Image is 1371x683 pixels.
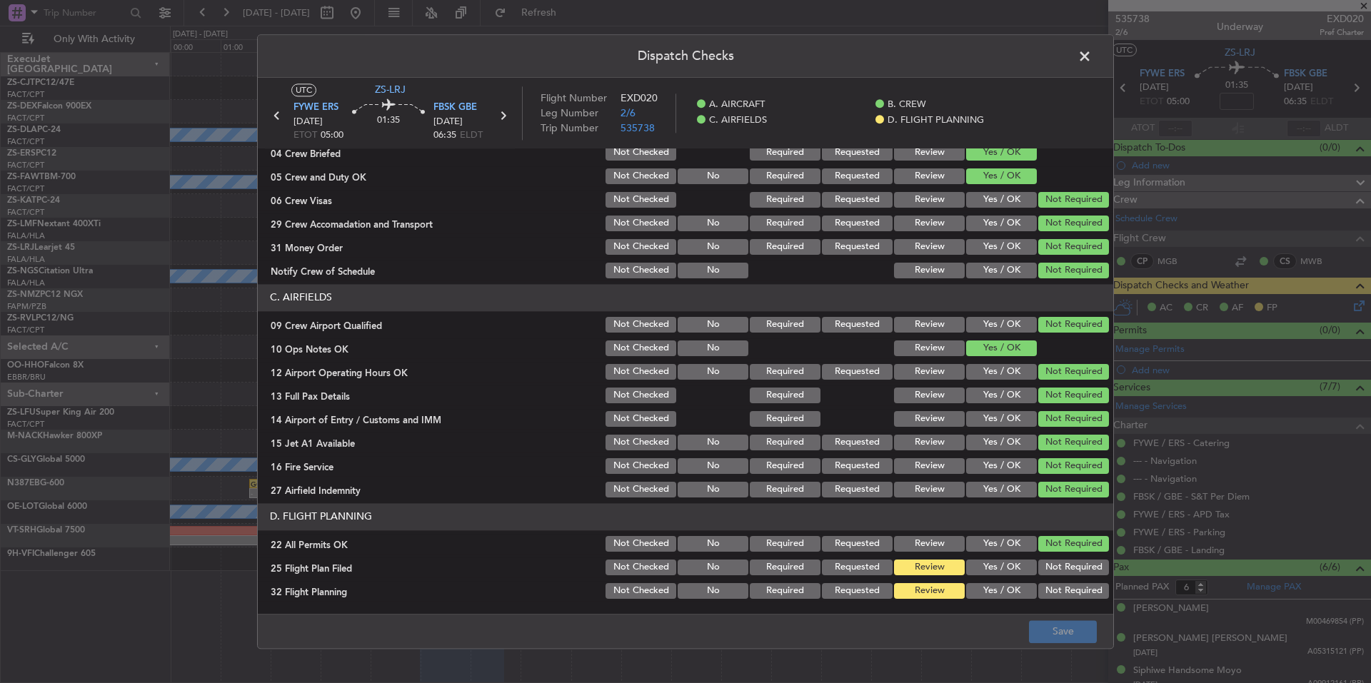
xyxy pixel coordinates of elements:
button: Not Required [1038,536,1109,552]
button: Not Required [1038,263,1109,278]
button: Not Required [1038,482,1109,497]
button: Not Required [1038,560,1109,575]
button: Not Required [1038,239,1109,255]
button: Not Required [1038,192,1109,208]
button: Not Required [1038,435,1109,450]
button: Not Required [1038,458,1109,474]
button: Not Required [1038,317,1109,333]
button: Not Required [1038,411,1109,427]
header: Dispatch Checks [258,35,1113,78]
button: Not Required [1038,388,1109,403]
button: Not Required [1038,583,1109,599]
button: Not Required [1038,216,1109,231]
button: Not Required [1038,364,1109,380]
